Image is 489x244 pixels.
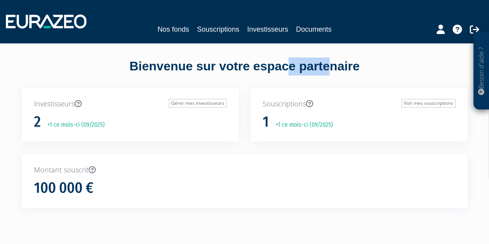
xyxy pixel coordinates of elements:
[16,57,473,88] div: Bienvenue sur votre espace partenaire
[477,36,486,106] p: Besoin d'aide ?
[296,24,331,35] a: Documents
[263,114,269,130] h1: 1
[270,120,333,129] p: +1 ce mois-ci (09/2025)
[34,114,41,130] h1: 2
[34,180,93,196] h1: 100 000 €
[34,99,227,109] p: Investisseurs
[197,24,239,35] a: Souscriptions
[263,99,455,109] p: Souscriptions
[247,24,288,35] a: Investisseurs
[158,24,189,35] a: Nos fonds
[42,120,105,129] p: +1 ce mois-ci (09/2025)
[6,14,86,29] img: 1732889491-logotype_eurazeo_blanc_rvb.png
[401,99,455,108] a: Voir mes souscriptions
[34,165,455,175] p: Montant souscrit
[169,99,227,108] a: Gérer mes investisseurs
